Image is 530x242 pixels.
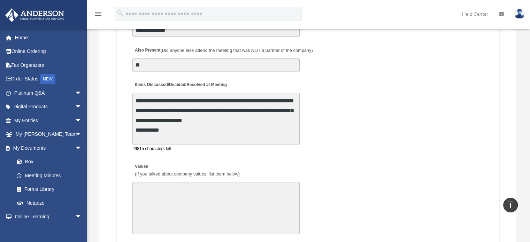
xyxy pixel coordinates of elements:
[5,210,92,224] a: Online Learningarrow_drop_down
[132,80,229,89] label: Items Discussed/Decided/Resolved at Meeting
[10,169,89,182] a: Meeting Minutes
[116,9,124,17] i: search
[94,10,102,18] i: menu
[135,171,240,176] span: (If you talked about company values, list them below)
[75,100,89,114] span: arrow_drop_down
[75,114,89,128] span: arrow_drop_down
[40,74,55,84] div: NEW
[75,141,89,155] span: arrow_drop_down
[5,45,92,58] a: Online Ordering
[5,127,92,141] a: My [PERSON_NAME] Teamarrow_drop_down
[5,58,92,72] a: Tax Organizers
[75,127,89,142] span: arrow_drop_down
[160,47,313,53] span: (Did anyone else attend the meeting that was NOT a partner of the company)
[5,100,92,114] a: Digital Productsarrow_drop_down
[10,155,92,169] a: Box
[514,9,525,19] img: User Pic
[132,145,300,152] div: 29815 characters left.
[3,8,66,22] img: Anderson Advisors Platinum Portal
[75,86,89,100] span: arrow_drop_down
[506,201,515,209] i: vertical_align_top
[75,210,89,224] span: arrow_drop_down
[10,196,92,210] a: Notarize
[5,31,92,45] a: Home
[10,182,92,196] a: Forms Library
[5,114,92,127] a: My Entitiesarrow_drop_down
[132,162,241,178] label: Values
[5,141,92,155] a: My Documentsarrow_drop_down
[94,12,102,18] a: menu
[132,45,315,55] label: Also Present
[5,72,92,86] a: Order StatusNEW
[5,86,92,100] a: Platinum Q&Aarrow_drop_down
[503,198,518,212] a: vertical_align_top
